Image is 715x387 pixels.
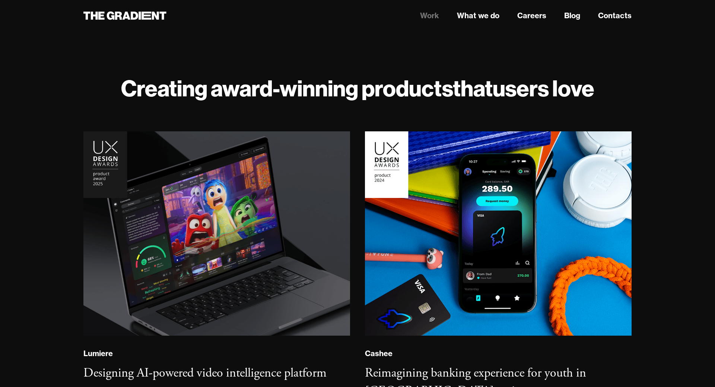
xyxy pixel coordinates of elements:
[457,10,499,21] a: What we do
[453,74,493,102] strong: that
[517,10,546,21] a: Careers
[83,75,632,102] h1: Creating award-winning products users love
[83,365,327,381] h3: Designing AI-powered video intelligence platform
[564,10,580,21] a: Blog
[83,349,113,358] div: Lumiere
[365,349,393,358] div: Cashee
[420,10,439,21] a: Work
[598,10,632,21] a: Contacts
